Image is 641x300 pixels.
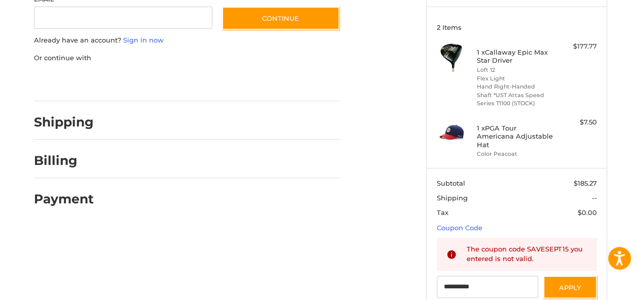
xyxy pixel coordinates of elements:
li: Hand Right-Handed [477,82,554,91]
p: Already have an account? [34,35,340,46]
div: $7.50 [557,117,597,127]
span: Subtotal [437,179,465,187]
iframe: PayPal-paypal [31,73,107,91]
span: -- [592,194,597,202]
li: Flex Light [477,74,554,83]
h3: 2 Items [437,23,597,31]
li: Loft 12 [477,66,554,74]
span: $0.00 [578,208,597,217]
a: Coupon Code [437,224,482,232]
div: $177.77 [557,41,597,52]
h4: 1 x PGA Tour Americana Adjustable Hat [477,124,554,149]
h4: 1 x Callaway Epic Max Star Driver [477,48,554,65]
h2: Payment [34,191,94,207]
button: Apply [543,276,597,298]
h2: Shipping [34,114,94,130]
button: Continue [222,7,340,30]
h2: Billing [34,153,93,168]
p: Or continue with [34,53,340,63]
li: Shaft *UST Attas Speed Series T1100 (STOCK) [477,91,554,108]
iframe: PayPal-paylater [117,73,193,91]
input: Gift Certificate or Coupon Code [437,276,539,298]
a: Sign in now [123,36,164,44]
span: Shipping [437,194,468,202]
div: The coupon code SAVESEPT15 you entered is not valid. [467,244,587,264]
span: $185.27 [574,179,597,187]
span: Tax [437,208,448,217]
iframe: PayPal-venmo [203,73,279,91]
li: Color Peacoat [477,150,554,158]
